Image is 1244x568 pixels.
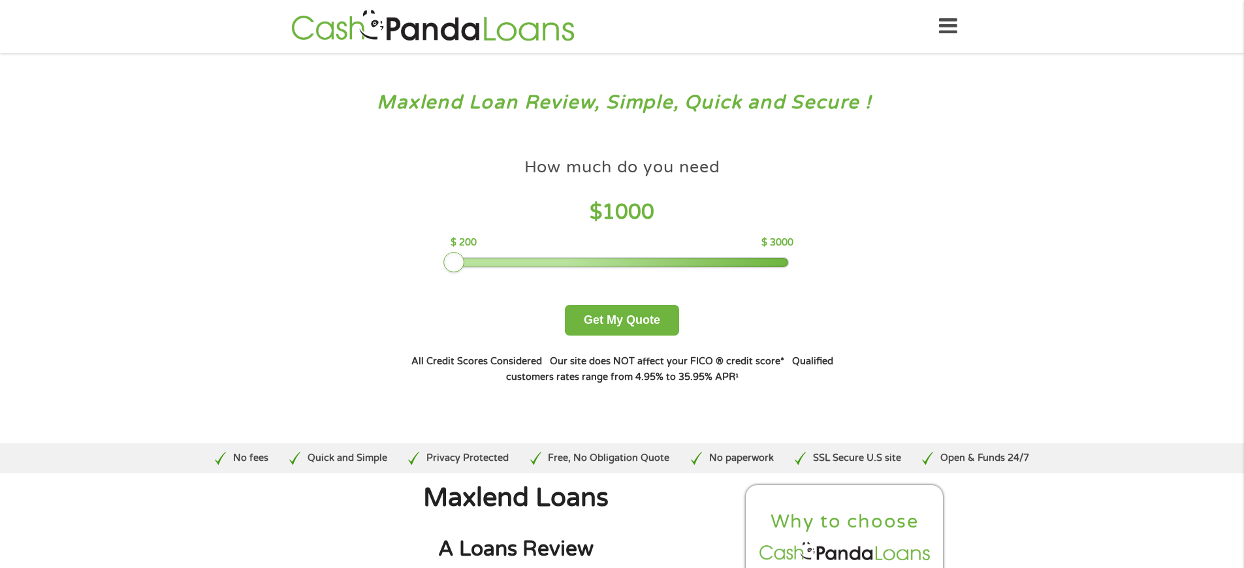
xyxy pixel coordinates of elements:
[550,356,784,367] strong: Our site does NOT affect your FICO ® credit score*
[426,451,509,465] p: Privacy Protected
[308,451,387,465] p: Quick and Simple
[299,536,733,563] h2: A Loans Review
[411,356,542,367] strong: All Credit Scores Considered
[38,91,1207,115] h3: Maxlend Loan Review, Simple, Quick and Secure !
[602,200,654,225] span: 1000
[233,451,268,465] p: No fees
[423,482,609,513] span: Maxlend Loans
[287,8,579,45] img: GetLoanNow Logo
[709,451,774,465] p: No paperwork
[940,451,1029,465] p: Open & Funds 24/7
[757,510,933,534] h2: Why to choose
[524,157,720,178] h4: How much do you need
[451,236,477,250] p: $ 200
[451,199,793,226] h4: $
[813,451,901,465] p: SSL Secure U.S site
[761,236,793,250] p: $ 3000
[565,305,679,336] button: Get My Quote
[548,451,669,465] p: Free, No Obligation Quote
[506,356,833,383] strong: Qualified customers rates range from 4.95% to 35.95% APR¹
